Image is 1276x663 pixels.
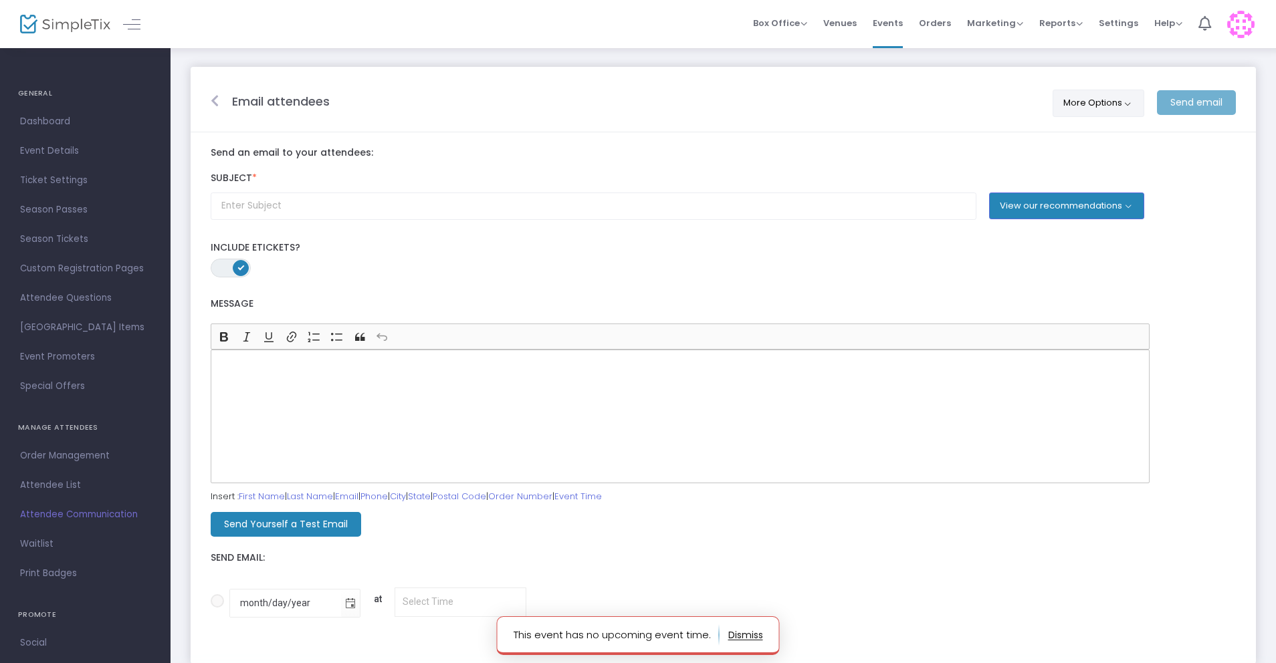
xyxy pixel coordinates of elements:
[20,477,150,494] span: Attendee List
[514,624,720,646] p: This event has no upcoming event time.
[18,80,152,107] h4: GENERAL
[360,490,388,503] a: Phone
[20,378,150,395] span: Special Offers
[20,565,150,582] span: Print Badges
[367,592,389,609] p: at
[20,506,150,523] span: Attendee Communication
[20,348,150,366] span: Event Promoters
[238,264,245,271] span: ON
[1039,17,1083,29] span: Reports
[20,142,150,160] span: Event Details
[1099,6,1138,40] span: Settings
[211,242,1236,254] label: Include Etickets?
[232,92,330,110] m-panel-title: Email attendees
[873,6,903,40] span: Events
[554,490,602,503] a: Event Time
[20,289,150,307] span: Attendee Questions
[390,490,406,503] a: City
[211,147,1236,159] label: Send an email to your attendees:
[230,589,341,617] input: Toggle calendarat
[18,414,152,441] h4: MANAGE ATTENDEES
[989,192,1144,219] button: View our recommendations
[239,490,285,503] a: First Name
[335,490,358,503] a: Email
[211,323,1150,350] div: Editor toolbar
[211,291,1150,318] label: Message
[20,447,150,465] span: Order Management
[211,512,361,537] m-button: Send Yourself a Test Email
[1053,90,1144,116] button: More Options
[211,158,1236,649] form: Insert : | | | | | | | |
[408,490,431,503] a: State
[20,231,150,248] span: Season Tickets
[919,6,951,40] span: Orders
[20,535,150,553] span: Waitlist
[341,590,360,618] button: Toggle calendar
[433,490,486,503] a: Postal Code
[20,634,150,652] span: Social
[211,350,1150,483] div: Rich Text Editor, main
[211,192,976,220] input: Enter Subject
[967,17,1023,29] span: Marketing
[20,172,150,189] span: Ticket Settings
[753,17,807,29] span: Box Office
[823,6,857,40] span: Venues
[395,587,526,616] input: Toggle calendarat
[18,602,152,628] h4: PROMOTE
[211,552,1236,564] label: Send Email:
[1154,17,1182,29] span: Help
[20,113,150,130] span: Dashboard
[20,319,150,336] span: [GEOGRAPHIC_DATA] Items
[488,490,552,503] a: Order Number
[287,490,333,503] a: Last Name
[204,165,1243,192] label: Subject
[20,260,150,277] span: Custom Registration Pages
[728,624,763,646] button: dismiss
[20,201,150,219] span: Season Passes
